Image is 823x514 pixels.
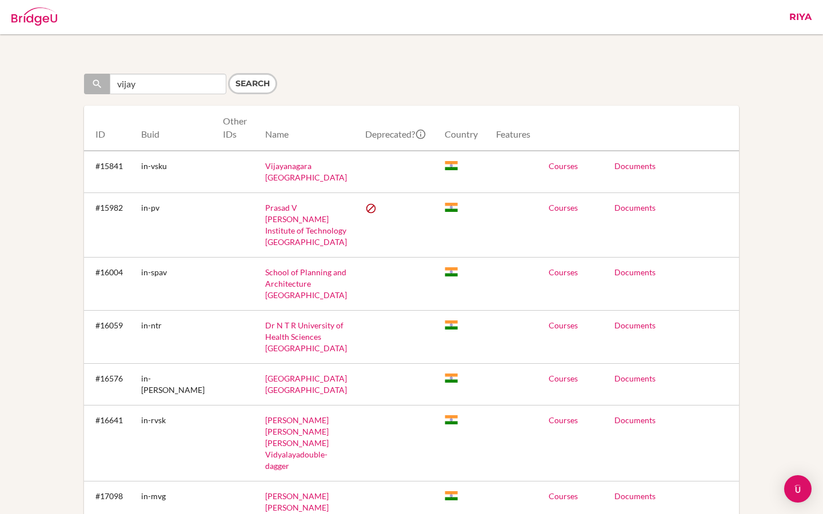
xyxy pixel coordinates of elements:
td: in-rvsk [132,405,214,481]
td: #16059 [84,310,132,363]
a: Courses [549,267,578,277]
a: Courses [549,491,578,501]
img: Bridge-U [11,7,57,26]
a: Documents [614,374,656,383]
span: India [445,202,458,212]
a: Documents [614,415,656,425]
span: India [445,373,458,383]
a: Courses [549,415,578,425]
td: in-ntr [132,310,214,363]
a: Prasad V [PERSON_NAME] Institute of Technology [GEOGRAPHIC_DATA] [265,203,347,247]
th: Name [256,106,356,151]
td: #16641 [84,405,132,481]
a: [PERSON_NAME] [PERSON_NAME] [PERSON_NAME] Vidyalayadouble-dagger [265,415,329,471]
th: IDs this university is known by in different schemes [214,106,256,151]
th: buid [132,106,214,151]
th: Deprecated? [356,106,436,151]
div: Admin: Universities [69,9,178,26]
span: India [445,415,458,425]
a: Courses [549,374,578,383]
span: India [445,160,458,171]
td: in-vsku [132,151,214,193]
td: in-[PERSON_NAME] [132,363,214,405]
a: School of Planning and Architecture [GEOGRAPHIC_DATA] [265,267,347,300]
a: Documents [614,267,656,277]
span: India [445,320,458,330]
span: India [445,491,458,501]
a: Vijayanagara [GEOGRAPHIC_DATA] [265,161,347,182]
td: in-spav [132,257,214,310]
td: #16004 [84,257,132,310]
a: Courses [549,320,578,330]
td: #15841 [84,151,132,193]
a: Documents [614,161,656,171]
td: in-pv [132,192,214,257]
span: India [445,267,458,277]
a: Documents [614,320,656,330]
th: Features [487,106,540,151]
td: #16576 [84,363,132,405]
th: Country [436,106,487,151]
a: Documents [614,491,656,501]
a: Courses [549,203,578,212]
div: Open Intercom Messenger [784,475,812,503]
a: Documents [614,203,656,212]
a: Courses [549,161,578,171]
td: #15982 [84,192,132,257]
input: Search [228,73,277,94]
th: ID [84,106,132,151]
a: [GEOGRAPHIC_DATA] [GEOGRAPHIC_DATA] [265,374,347,395]
a: Dr N T R University of Health Sciences [GEOGRAPHIC_DATA] [265,320,347,353]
